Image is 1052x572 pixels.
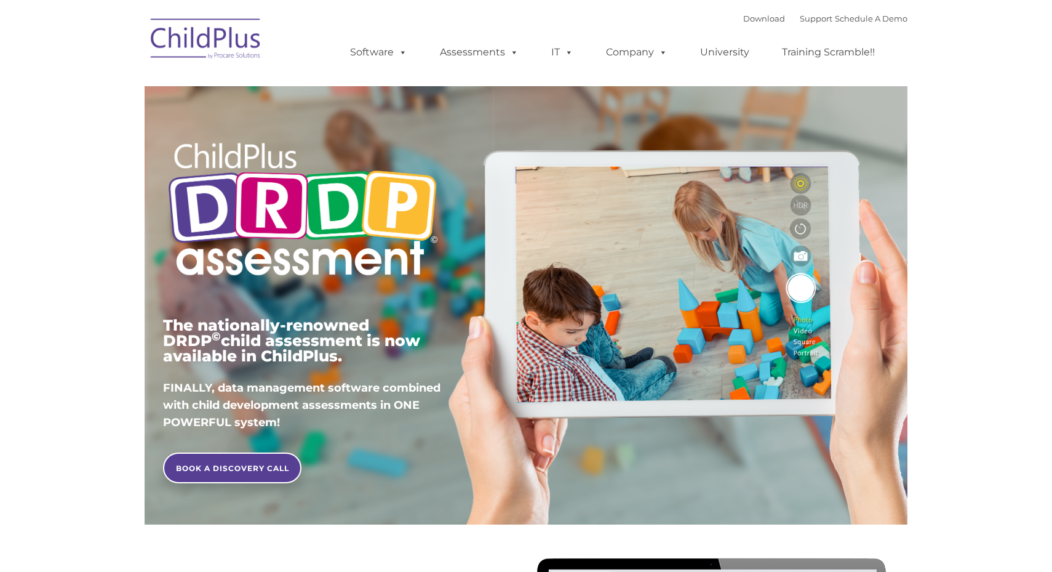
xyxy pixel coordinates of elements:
a: IT [539,40,586,65]
a: Download [743,14,785,23]
a: Support [800,14,832,23]
a: Company [594,40,680,65]
a: Schedule A Demo [835,14,907,23]
a: Assessments [428,40,531,65]
a: University [688,40,762,65]
img: Copyright - DRDP Logo Light [163,126,442,296]
span: The nationally-renowned DRDP child assessment is now available in ChildPlus. [163,316,420,365]
a: BOOK A DISCOVERY CALL [163,453,301,483]
a: Training Scramble!! [770,40,887,65]
img: ChildPlus by Procare Solutions [145,10,268,71]
sup: © [212,329,221,344]
a: Software [338,40,420,65]
font: | [743,14,907,23]
span: FINALLY, data management software combined with child development assessments in ONE POWERFUL sys... [163,381,440,429]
